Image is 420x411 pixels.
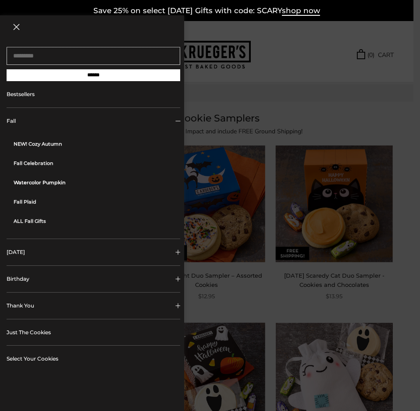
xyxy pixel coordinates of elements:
[14,211,180,231] a: ALL Fall Gifts
[7,293,180,319] button: Collapsible block button
[7,47,180,65] input: Search...
[7,239,180,265] button: Collapsible block button
[7,266,180,292] button: Collapsible block button
[7,319,180,346] a: Just The Cookies
[7,81,180,107] a: Bestsellers
[7,378,91,404] iframe: Sign Up via Text for Offers
[14,173,180,192] a: Watercolor Pumpkin
[14,134,180,154] a: NEW! Cozy Autumn
[7,346,180,372] a: Select Your Cookies
[14,154,180,173] a: Fall Celebration
[14,192,180,211] a: Fall Plaid
[7,108,180,134] button: Collapsible block button
[13,24,20,30] button: Close navigation
[93,6,320,16] a: Save 25% on select [DATE] Gifts with code: SCARYshop now
[282,6,320,16] span: shop now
